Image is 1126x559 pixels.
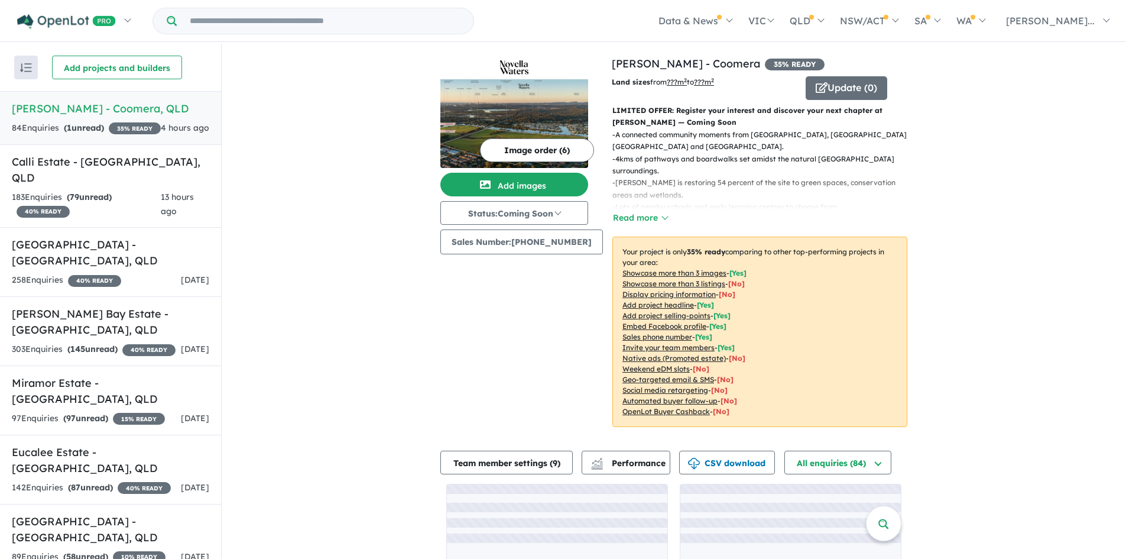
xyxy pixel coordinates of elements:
span: [ Yes ] [713,311,731,320]
u: ??? m [667,77,687,86]
u: Automated buyer follow-up [622,396,718,405]
u: Display pricing information [622,290,716,299]
u: Invite your team members [622,343,715,352]
u: Embed Facebook profile [622,322,706,331]
span: 40 % READY [122,344,176,356]
strong: ( unread) [67,344,118,354]
span: 40 % READY [68,275,121,287]
img: line-chart.svg [592,458,602,464]
span: [ Yes ] [729,269,747,277]
h5: [PERSON_NAME] - Coomera , QLD [12,101,209,117]
u: Add project headline [622,300,694,309]
p: Your project is only comparing to other top-performing projects in your area: - - - - - - - - - -... [612,237,907,427]
a: Novella Waters - Coomera LogoNovella Waters - Coomera [440,56,588,168]
span: 97 [66,413,76,424]
button: CSV download [679,451,775,474]
h5: [GEOGRAPHIC_DATA] - [GEOGRAPHIC_DATA] , QLD [12,237,209,269]
b: Land sizes [612,77,650,86]
strong: ( unread) [63,413,108,424]
span: [No] [721,396,737,405]
span: [No] [711,386,728,395]
span: 79 [70,192,79,202]
span: 1 [67,122,72,133]
span: [ No ] [719,290,735,299]
button: Performance [582,451,670,474]
img: sort.svg [20,63,32,72]
h5: [GEOGRAPHIC_DATA] - [GEOGRAPHIC_DATA] , QLD [12,513,209,545]
span: 40 % READY [118,482,171,494]
span: 40 % READY [17,206,70,218]
button: Status:Coming Soon [440,201,588,225]
div: 142 Enquir ies [12,481,171,495]
span: [ Yes ] [695,332,712,341]
span: 4 hours ago [161,122,209,133]
a: [PERSON_NAME] - Coomera [612,57,760,70]
span: [ Yes ] [709,322,726,331]
span: Performance [593,458,666,468]
span: [DATE] [181,344,209,354]
span: 35 % READY [109,122,161,134]
p: LIMITED OFFER: Register your interest and discover your next chapter at [PERSON_NAME] — Coming Soon [612,105,907,129]
u: Geo-targeted email & SMS [622,375,714,384]
span: [No] [729,354,745,363]
span: [PERSON_NAME]... [1006,15,1095,27]
u: OpenLot Buyer Cashback [622,407,710,416]
div: 258 Enquir ies [12,273,121,287]
span: [DATE] [181,274,209,285]
u: Add project selling-points [622,311,710,320]
span: to [687,77,714,86]
sup: 2 [684,77,687,83]
span: 87 [71,482,80,493]
span: [No] [717,375,734,384]
img: bar-chart.svg [591,461,603,469]
span: [ Yes ] [718,343,735,352]
button: Team member settings (9) [440,451,573,474]
div: 183 Enquir ies [12,190,161,219]
b: 35 % ready [687,247,725,256]
u: Showcase more than 3 images [622,269,726,277]
p: - [PERSON_NAME] is restoring 54 percent of the site to green spaces, conservation areas and wetla... [612,177,917,201]
img: Novella Waters - Coomera Logo [445,60,583,75]
div: 97 Enquir ies [12,412,165,426]
button: Update (0) [806,76,887,100]
span: 35 % READY [765,59,825,70]
span: 145 [70,344,85,354]
div: 84 Enquir ies [12,121,161,135]
button: All enquiries (84) [784,451,891,474]
span: [ No ] [728,279,745,288]
button: Sales Number:[PHONE_NUMBER] [440,230,603,254]
button: Image order (6) [480,138,594,162]
div: 303 Enquir ies [12,342,176,357]
span: [DATE] [181,482,209,493]
h5: Eucalee Estate - [GEOGRAPHIC_DATA] , QLD [12,444,209,476]
span: [ Yes ] [697,300,714,309]
img: Novella Waters - Coomera [440,79,588,168]
p: - 4kms of pathways and boardwalks set amidst the natural [GEOGRAPHIC_DATA] surroundings. [612,153,917,177]
p: - Lots of nearby schools and early learning centres to choose from. [612,201,917,213]
u: ???m [694,77,714,86]
span: [DATE] [181,413,209,424]
button: Add images [440,173,588,196]
button: Add projects and builders [52,56,182,79]
strong: ( unread) [67,192,112,202]
span: [No] [693,364,709,373]
u: Social media retargeting [622,386,708,395]
button: Read more [612,211,668,225]
img: Openlot PRO Logo White [17,14,116,29]
u: Native ads (Promoted estate) [622,354,726,363]
strong: ( unread) [68,482,113,493]
span: 9 [553,458,557,468]
strong: ( unread) [64,122,104,133]
u: Weekend eDM slots [622,364,690,373]
img: download icon [688,458,700,470]
span: 13 hours ago [161,192,194,217]
u: Sales phone number [622,332,692,341]
h5: Miramor Estate - [GEOGRAPHIC_DATA] , QLD [12,375,209,407]
span: 15 % READY [113,413,165,425]
p: - A connected community moments from [GEOGRAPHIC_DATA], [GEOGRAPHIC_DATA], [GEOGRAPHIC_DATA] and ... [612,129,917,153]
u: Showcase more than 3 listings [622,279,725,288]
span: [No] [713,407,729,416]
sup: 2 [711,77,714,83]
h5: Calli Estate - [GEOGRAPHIC_DATA] , QLD [12,154,209,186]
p: from [612,76,797,88]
